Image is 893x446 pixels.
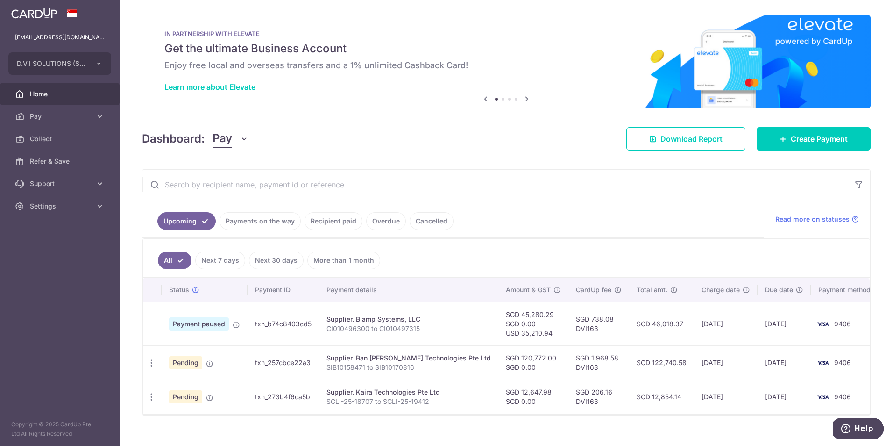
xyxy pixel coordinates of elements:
input: Search by recipient name, payment id or reference [142,170,848,200]
td: [DATE] [758,380,811,414]
span: CardUp fee [576,285,611,295]
td: txn_273b4f6ca5b [248,380,319,414]
span: D.V.I SOLUTIONS (S) PTE. LTD. [17,59,86,68]
span: 9406 [834,320,851,328]
span: Help [21,7,40,15]
td: [DATE] [694,380,758,414]
a: Create Payment [757,127,871,151]
th: Payment details [319,278,498,302]
a: Next 30 days [249,252,304,269]
img: Bank Card [814,357,832,368]
span: Support [30,179,92,188]
a: More than 1 month [307,252,380,269]
iframe: Opens a widget where you can find more information [833,418,884,441]
h4: Dashboard: [142,130,205,147]
div: Supplier. Ban [PERSON_NAME] Technologies Pte Ltd [326,353,491,363]
span: Download Report [660,133,723,144]
span: Read more on statuses [775,215,850,224]
img: Bank Card [814,318,832,330]
td: [DATE] [694,345,758,380]
a: Payments on the way [220,212,301,230]
div: Supplier. Biamp Systems, LLC [326,315,491,324]
button: Pay [213,130,248,148]
span: Due date [765,285,793,295]
span: 9406 [834,359,851,367]
td: SGD 1,968.58 DVI163 [568,345,629,380]
span: Total amt. [637,285,667,295]
td: SGD 738.08 DVI163 [568,302,629,345]
td: txn_b74c8403cd5 [248,302,319,345]
img: Renovation banner [142,15,871,108]
td: [DATE] [758,302,811,345]
td: SGD 46,018.37 [629,302,694,345]
td: SGD 12,647.98 SGD 0.00 [498,380,568,414]
td: SGD 45,280.29 SGD 0.00 USD 35,210.94 [498,302,568,345]
img: Bank Card [814,391,832,403]
a: Learn more about Elevate [164,82,255,92]
td: SGD 120,772.00 SGD 0.00 [498,345,568,380]
th: Payment method [811,278,882,302]
span: Status [169,285,189,295]
img: CardUp [11,7,57,19]
td: SGD 12,854.14 [629,380,694,414]
span: Settings [30,201,92,211]
td: txn_257cbce22a3 [248,345,319,380]
th: Payment ID [248,278,319,302]
span: Create Payment [791,133,848,144]
span: Home [30,89,92,99]
span: Amount & GST [506,285,551,295]
span: Pending [169,390,202,403]
a: Next 7 days [195,252,245,269]
td: SGD 122,740.58 [629,345,694,380]
button: D.V.I SOLUTIONS (S) PTE. LTD. [8,52,111,75]
span: Pending [169,356,202,369]
span: Pay [30,112,92,121]
span: Collect [30,134,92,144]
span: Pay [213,130,232,148]
span: 9406 [834,393,851,401]
a: All [158,252,191,269]
a: Download Report [626,127,745,151]
p: [EMAIL_ADDRESS][DOMAIN_NAME] [15,33,105,42]
p: CI010496300 to CI010497315 [326,324,491,333]
span: Payment paused [169,317,229,331]
a: Overdue [366,212,406,230]
td: SGD 206.16 DVI163 [568,380,629,414]
a: Recipient paid [305,212,362,230]
a: Upcoming [157,212,216,230]
p: SIB10158471 to SIB10170816 [326,363,491,372]
span: Refer & Save [30,157,92,166]
h5: Get the ultimate Business Account [164,41,848,56]
td: [DATE] [694,302,758,345]
p: IN PARTNERSHIP WITH ELEVATE [164,30,848,37]
a: Cancelled [410,212,454,230]
a: Read more on statuses [775,215,859,224]
td: [DATE] [758,345,811,380]
span: Charge date [702,285,740,295]
h6: Enjoy free local and overseas transfers and a 1% unlimited Cashback Card! [164,60,848,71]
div: Supplier. Kaira Technologies Pte Ltd [326,388,491,397]
p: SGLI-25-18707 to SGLI-25-19412 [326,397,491,406]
